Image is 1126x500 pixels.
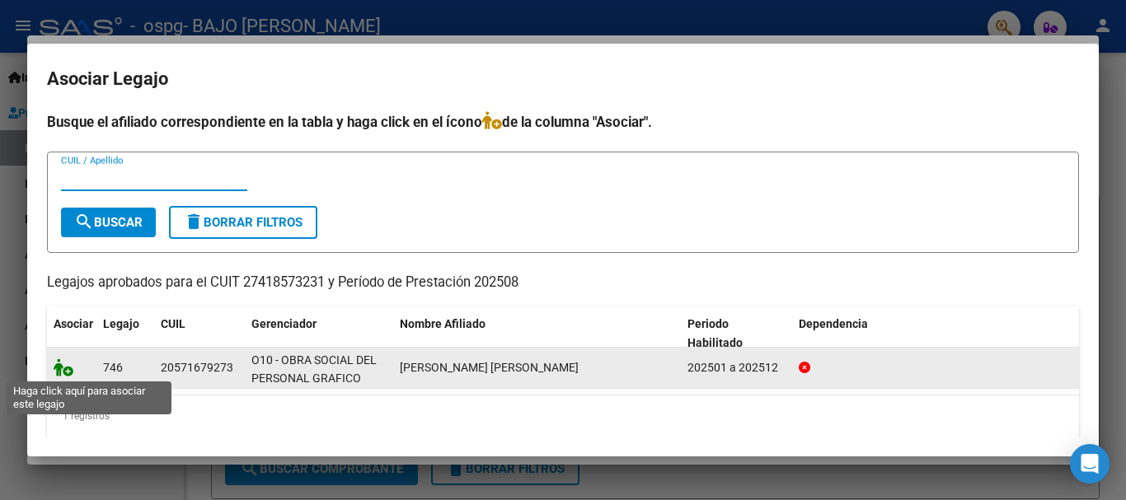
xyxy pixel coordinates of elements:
datatable-header-cell: Nombre Afiliado [393,306,681,361]
div: 202501 a 202512 [687,358,786,377]
span: 746 [103,361,123,374]
div: 20571679273 [161,358,233,377]
span: Periodo Habilitado [687,317,743,349]
mat-icon: search [74,212,94,231]
datatable-header-cell: CUIL [154,306,245,361]
h2: Asociar Legajo [47,63,1079,95]
datatable-header-cell: Gerenciador [245,306,393,361]
button: Borrar Filtros [169,206,317,239]
span: Borrar Filtros [184,215,303,230]
div: 1 registros [47,395,1079,437]
span: Buscar [74,215,143,230]
span: Legajo [103,317,139,330]
span: O10 - OBRA SOCIAL DEL PERSONAL GRAFICO [251,353,377,386]
span: Gerenciador [251,317,317,330]
datatable-header-cell: Legajo [96,306,154,361]
span: Nombre Afiliado [400,317,486,330]
span: Asociar [54,317,93,330]
h4: Busque el afiliado correspondiente en la tabla y haga click en el ícono de la columna "Asociar". [47,111,1079,133]
datatable-header-cell: Periodo Habilitado [681,306,792,361]
datatable-header-cell: Asociar [47,306,96,361]
span: Dependencia [799,317,868,330]
datatable-header-cell: Dependencia [792,306,1080,361]
button: Buscar [61,208,156,237]
p: Legajos aprobados para el CUIT 27418573231 y Período de Prestación 202508 [47,273,1079,293]
span: CUIL [161,317,185,330]
div: Open Intercom Messenger [1070,444,1110,484]
span: DELGADO CELAIA DONATO RAMON [400,361,579,374]
mat-icon: delete [184,212,204,231]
